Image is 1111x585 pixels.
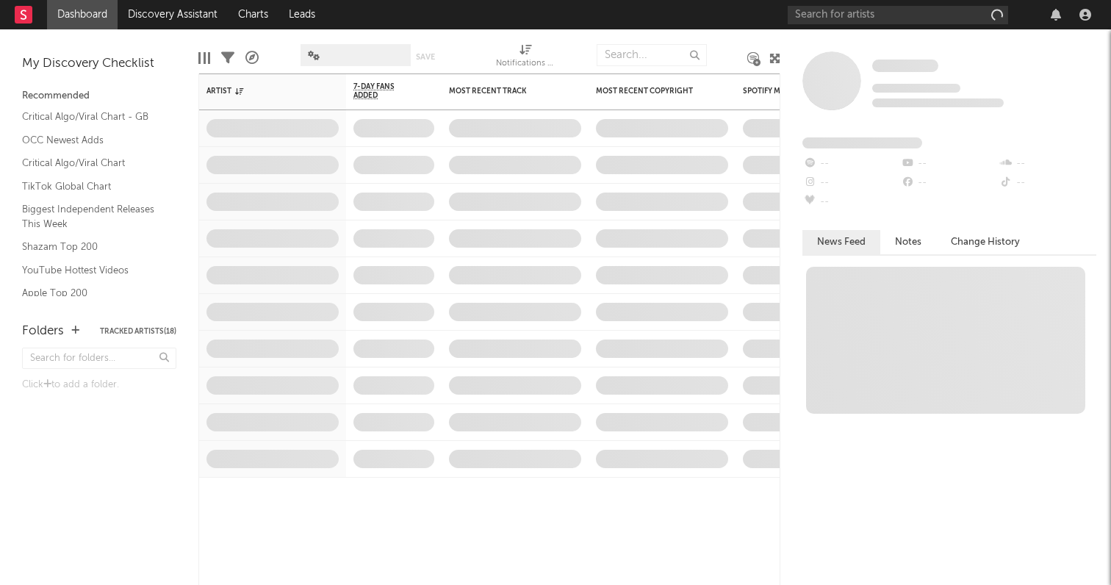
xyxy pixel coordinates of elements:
[596,87,706,96] div: Most Recent Copyright
[22,285,162,301] a: Apple Top 200
[880,230,936,254] button: Notes
[22,132,162,148] a: OCC Newest Adds
[872,60,938,72] span: Some Artist
[802,173,900,193] div: --
[22,376,176,394] div: Click to add a folder.
[22,348,176,369] input: Search for folders...
[22,239,162,255] a: Shazam Top 200
[999,154,1096,173] div: --
[900,154,998,173] div: --
[788,6,1008,24] input: Search for artists
[872,59,938,73] a: Some Artist
[22,201,162,232] a: Biggest Independent Releases This Week
[872,98,1004,107] span: 0 fans last week
[496,37,555,79] div: Notifications (Artist)
[198,37,210,79] div: Edit Columns
[22,262,162,279] a: YouTube Hottest Videos
[936,230,1035,254] button: Change History
[22,179,162,195] a: TikTok Global Chart
[22,109,162,125] a: Critical Algo/Viral Chart - GB
[802,154,900,173] div: --
[802,193,900,212] div: --
[22,55,176,73] div: My Discovery Checklist
[802,230,880,254] button: News Feed
[900,173,998,193] div: --
[416,53,435,61] button: Save
[206,87,317,96] div: Artist
[449,87,559,96] div: Most Recent Track
[353,82,412,100] span: 7-Day Fans Added
[743,87,853,96] div: Spotify Monthly Listeners
[100,328,176,335] button: Tracked Artists(18)
[22,155,162,171] a: Critical Algo/Viral Chart
[872,84,960,93] span: Tracking Since: [DATE]
[802,137,922,148] span: Fans Added by Platform
[22,323,64,340] div: Folders
[221,37,234,79] div: Filters
[496,55,555,73] div: Notifications (Artist)
[245,37,259,79] div: A&R Pipeline
[22,87,176,105] div: Recommended
[597,44,707,66] input: Search...
[999,173,1096,193] div: --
